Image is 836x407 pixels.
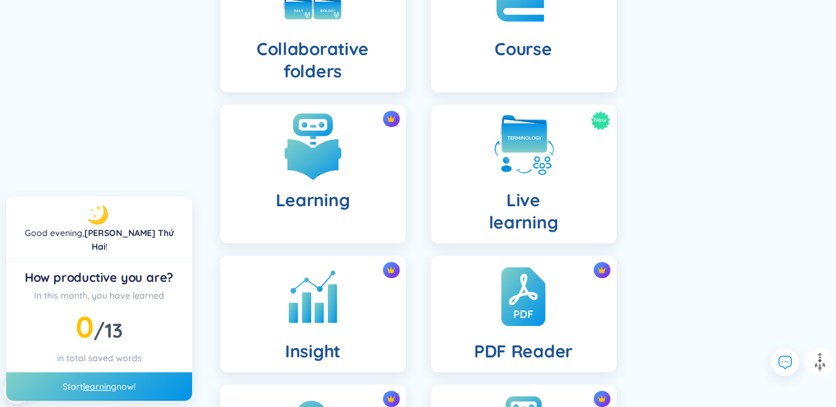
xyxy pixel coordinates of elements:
[387,115,395,123] img: crown icon
[285,340,340,362] h4: Insight
[495,38,552,60] h4: Course
[418,105,629,243] a: NewLivelearning
[276,189,350,211] h4: Learning
[16,351,182,365] div: in total saved words
[489,189,558,234] h4: Live learning
[418,256,629,372] a: crown iconPDF Reader
[597,266,606,274] img: crown icon
[16,289,182,302] div: In this month, you have learned
[94,318,122,343] span: /
[230,38,396,82] h4: Collaborative folders
[25,227,84,239] span: Good evening ,
[208,105,418,243] a: crown iconLearning
[83,381,117,392] a: learning
[474,340,573,362] h4: PDF Reader
[84,227,174,252] a: [PERSON_NAME] Thứ Hai
[76,308,94,345] span: 0
[208,256,418,372] a: crown iconInsight
[16,226,182,253] div: !
[6,372,192,401] div: Start now!
[594,111,607,130] span: New
[597,395,606,403] img: crown icon
[810,352,830,372] img: to top
[105,318,122,343] span: 13
[387,395,395,403] img: crown icon
[387,266,395,274] img: crown icon
[16,269,182,286] div: How productive you are?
